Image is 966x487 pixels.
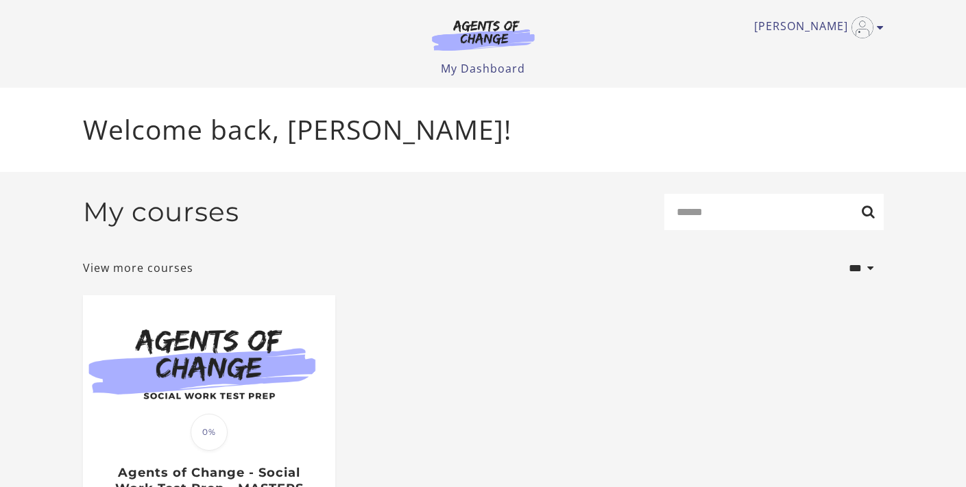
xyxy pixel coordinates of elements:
[754,16,877,38] a: Toggle menu
[191,414,228,451] span: 0%
[418,19,549,51] img: Agents of Change Logo
[83,196,239,228] h2: My courses
[83,110,884,150] p: Welcome back, [PERSON_NAME]!
[83,260,193,276] a: View more courses
[441,61,525,76] a: My Dashboard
